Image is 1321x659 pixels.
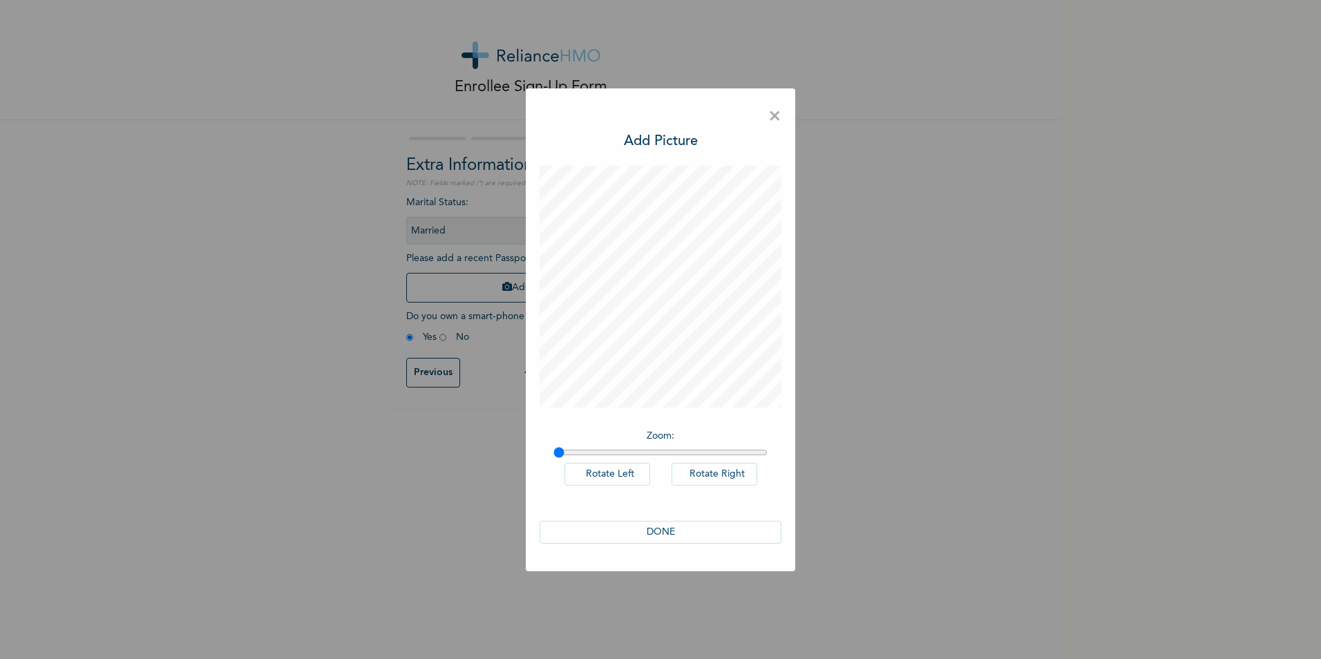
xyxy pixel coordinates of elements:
[624,131,698,152] h3: Add Picture
[406,254,655,309] span: Please add a recent Passport Photograph
[553,429,768,443] p: Zoom :
[672,463,757,486] button: Rotate Right
[768,102,781,131] span: ×
[564,463,650,486] button: Rotate Left
[540,521,781,544] button: DONE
